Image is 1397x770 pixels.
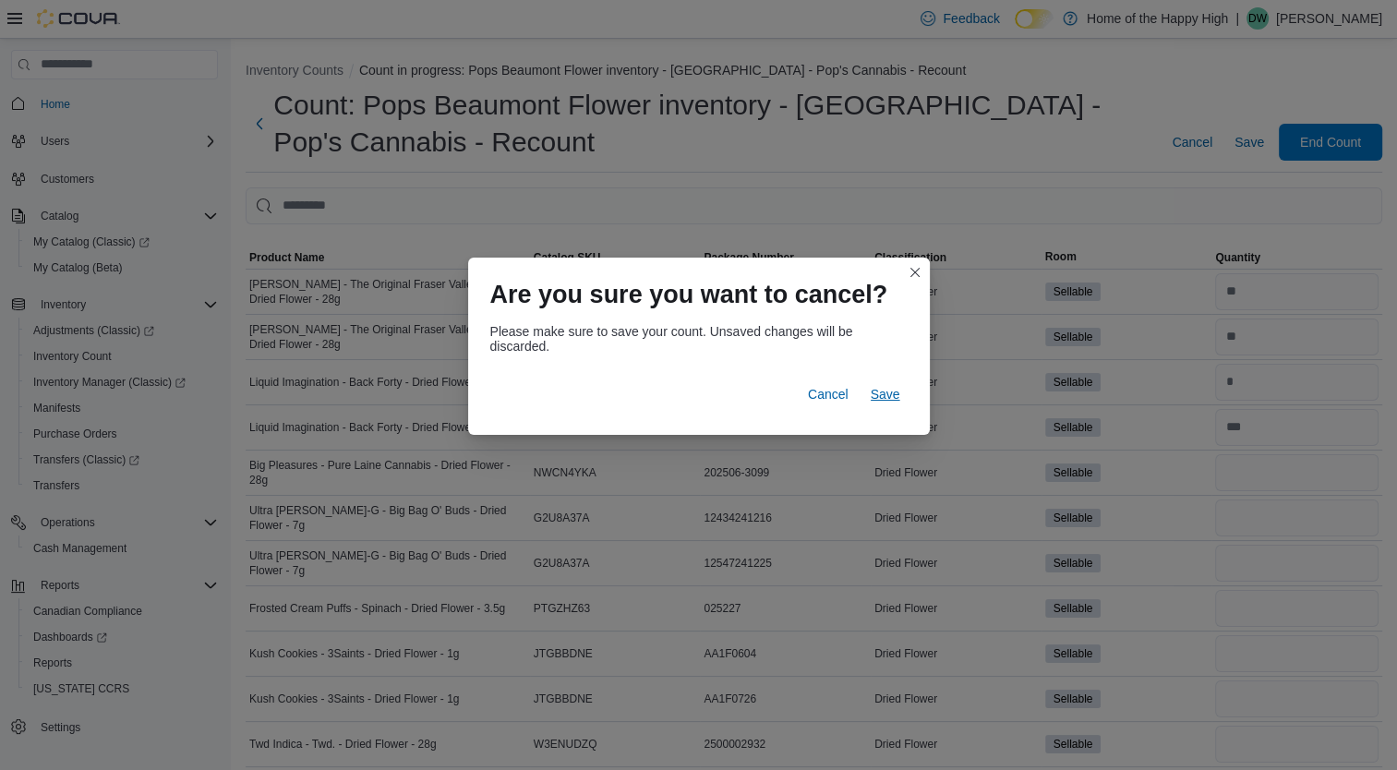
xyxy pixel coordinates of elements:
[863,376,908,413] button: Save
[490,324,908,354] div: Please make sure to save your count. Unsaved changes will be discarded.
[801,376,856,413] button: Cancel
[904,261,926,283] button: Closes this modal window
[490,280,888,309] h1: Are you sure you want to cancel?
[871,385,900,403] span: Save
[808,385,849,403] span: Cancel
